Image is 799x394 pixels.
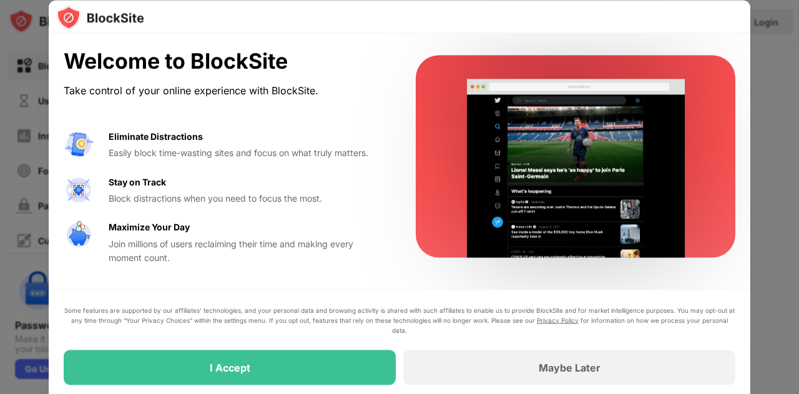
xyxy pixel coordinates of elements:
div: Block distractions when you need to focus the most. [109,191,386,205]
div: Take control of your online experience with BlockSite. [64,81,386,99]
div: Welcome to BlockSite [64,49,386,74]
div: Maximize Your Day [109,220,190,234]
a: Privacy Policy [537,316,579,323]
div: Easily block time-wasting sites and focus on what truly matters. [109,146,386,160]
div: I Accept [210,361,250,373]
div: Some features are supported by our affiliates’ technologies, and your personal data and browsing ... [64,305,735,335]
div: Maybe Later [539,361,600,373]
div: Join millions of users reclaiming their time and making every moment count. [109,237,386,265]
div: Stay on Track [109,175,166,189]
img: value-focus.svg [64,175,94,205]
img: logo-blocksite.svg [56,5,144,30]
div: Eliminate Distractions [109,129,203,143]
img: value-avoid-distractions.svg [64,129,94,159]
img: value-safe-time.svg [64,220,94,250]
